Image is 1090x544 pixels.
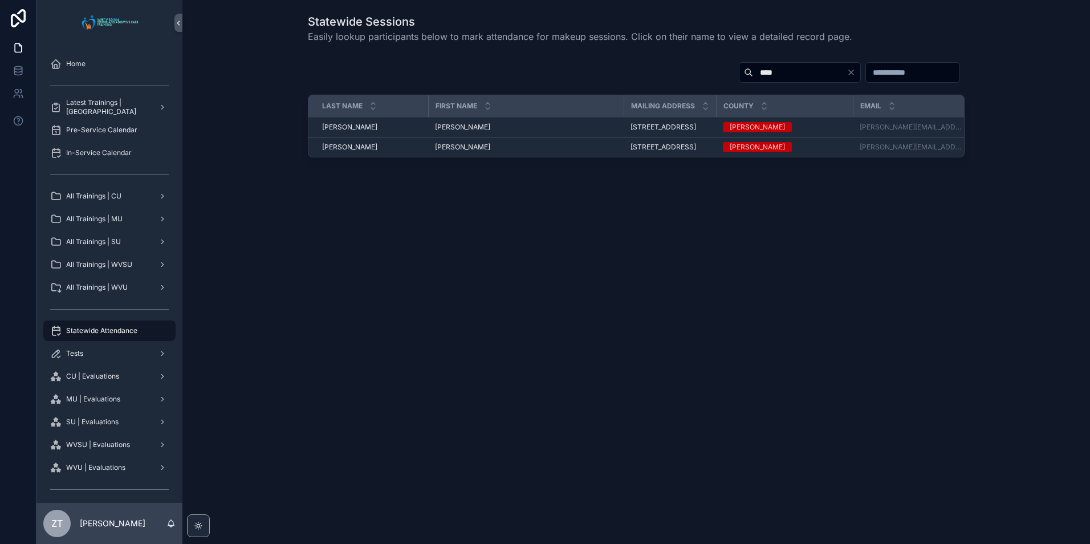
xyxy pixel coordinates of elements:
span: All Trainings | SU [66,237,121,246]
span: Home [66,59,86,68]
span: All Trainings | MU [66,214,123,224]
span: Pre-Service Calendar [66,125,137,135]
a: [PERSON_NAME] [435,123,617,132]
a: In-Service Calendar [43,143,176,163]
span: [PERSON_NAME] [322,143,377,152]
span: WVSU | Evaluations [66,440,130,449]
span: Tests [66,349,83,358]
span: In-Service Calendar [66,148,132,157]
a: [PERSON_NAME][EMAIL_ADDRESS][PERSON_NAME][DOMAIN_NAME] [860,123,962,132]
span: [PERSON_NAME] [435,123,490,132]
a: WVU | Evaluations [43,457,176,478]
span: Mailing Address [631,102,695,111]
a: [PERSON_NAME] [322,143,421,152]
span: MU | Evaluations [66,395,120,404]
span: All Trainings | WVU [66,283,128,292]
a: [PERSON_NAME] [723,122,846,132]
a: [PERSON_NAME][EMAIL_ADDRESS][DOMAIN_NAME] [860,143,962,152]
a: [PERSON_NAME] [435,143,617,152]
p: [PERSON_NAME] [80,518,145,529]
span: [STREET_ADDRESS] [631,143,696,152]
span: Latest Trainings | [GEOGRAPHIC_DATA] [66,98,149,116]
span: ZT [51,517,63,530]
span: [PERSON_NAME] [322,123,377,132]
h1: Statewide Sessions [308,14,852,30]
a: [PERSON_NAME] [322,123,421,132]
span: Email [860,102,881,111]
a: All Trainings | WVU [43,277,176,298]
span: All Trainings | CU [66,192,121,201]
span: All Trainings | WVSU [66,260,132,269]
span: Easily lookup participants below to mark attendance for makeup sessions. Click on their name to v... [308,30,852,43]
a: SU | Evaluations [43,412,176,432]
a: Latest Trainings | [GEOGRAPHIC_DATA] [43,97,176,117]
a: All Trainings | MU [43,209,176,229]
span: Statewide Attendance [66,326,137,335]
a: Statewide Attendance [43,320,176,341]
a: [STREET_ADDRESS] [631,143,709,152]
a: [STREET_ADDRESS] [631,123,709,132]
a: [PERSON_NAME] [723,142,846,152]
a: Pre-Service Calendar [43,120,176,140]
span: Last Name [322,102,363,111]
div: [PERSON_NAME] [730,122,785,132]
a: CU | Evaluations [43,366,176,387]
span: WVU | Evaluations [66,463,125,472]
a: All Trainings | WVSU [43,254,176,275]
a: MU | Evaluations [43,389,176,409]
span: SU | Evaluations [66,417,119,427]
span: CU | Evaluations [66,372,119,381]
a: Tests [43,343,176,364]
a: WVSU | Evaluations [43,435,176,455]
a: All Trainings | CU [43,186,176,206]
span: County [723,102,754,111]
a: Home [43,54,176,74]
div: [PERSON_NAME] [730,142,785,152]
img: App logo [79,14,141,32]
span: First Name [436,102,477,111]
button: Clear [847,68,860,77]
a: All Trainings | SU [43,232,176,252]
div: scrollable content [36,46,182,503]
span: [STREET_ADDRESS] [631,123,696,132]
span: [PERSON_NAME] [435,143,490,152]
